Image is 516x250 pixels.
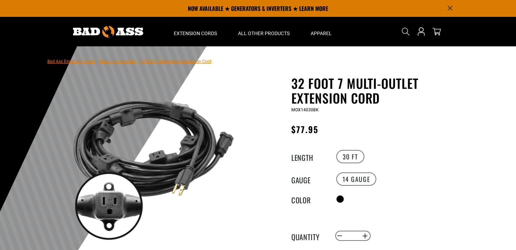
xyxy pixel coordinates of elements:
nav: breadcrumbs [47,57,211,65]
img: black [68,77,237,246]
span: All Other Products [238,30,290,37]
span: $77.95 [291,123,318,136]
legend: Gauge [291,175,326,184]
a: Return to Collection [99,59,136,64]
label: 14 Gauge [336,172,377,186]
summary: Search [400,26,411,37]
span: › [96,59,98,64]
span: › [138,59,139,64]
a: Bad Ass Extension Cords [47,59,95,64]
img: Bad Ass Extension Cords [73,26,143,38]
span: MOX14030BK [291,107,319,112]
label: 30 FT [336,150,364,163]
legend: Color [291,195,326,204]
legend: Length [291,152,326,161]
summary: Apparel [300,17,342,46]
h1: 32 Foot 7 Multi-Outlet Extension Cord [291,76,463,105]
summary: Extension Cords [163,17,227,46]
label: Quantity [291,231,326,241]
span: 32 Foot 7 Multi-Outlet Extension Cord [140,59,211,64]
span: Apparel [311,30,332,37]
span: Extension Cords [174,30,217,37]
summary: All Other Products [227,17,300,46]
